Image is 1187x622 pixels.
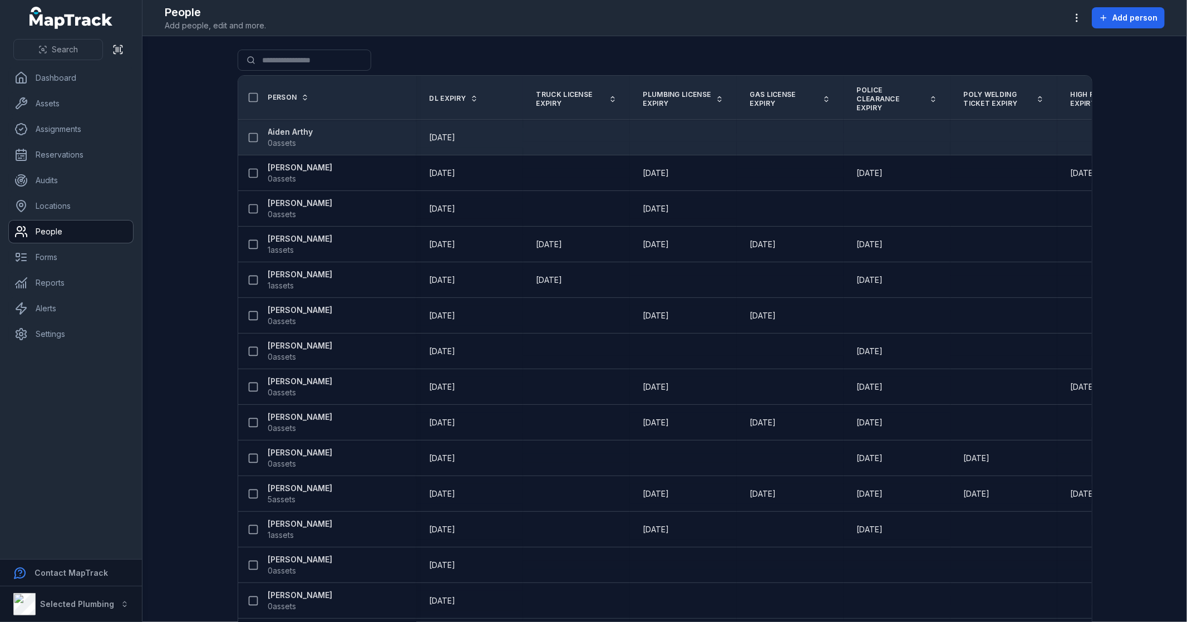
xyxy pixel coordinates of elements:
a: Forms [9,246,133,268]
a: Person [268,93,309,102]
time: 1/30/2026, 12:00:00 AM [430,310,456,321]
a: [PERSON_NAME]1assets [268,269,333,291]
time: 2/11/2032, 12:00:00 AM [430,168,456,179]
time: 6/9/2027, 12:00:00 AM [857,488,883,499]
span: 0 assets [268,209,297,220]
button: Add person [1092,7,1165,28]
span: 1 assets [268,280,294,291]
a: Audits [9,169,133,192]
span: [DATE] [857,453,883,463]
strong: [PERSON_NAME] [268,162,333,173]
span: Gas License Expiry [750,90,818,108]
span: 0 assets [268,601,297,612]
time: 8/27/2027, 12:00:00 AM [643,524,669,535]
time: 7/29/2027, 12:00:00 AM [857,239,883,250]
a: Truck License Expiry [536,90,617,108]
time: 7/13/2028, 12:00:00 AM [1071,381,1097,393]
time: 11/6/2028, 12:00:00 AM [750,310,776,321]
span: Add people, edit and more. [165,20,266,31]
span: [DATE] [430,453,456,463]
h2: People [165,4,266,20]
strong: [PERSON_NAME] [268,590,333,601]
time: 8/13/2026, 12:00:00 AM [964,488,990,499]
span: [DATE] [1071,168,1097,178]
a: [PERSON_NAME]1assets [268,233,333,256]
span: [DATE] [750,418,776,427]
span: Plumbing License Expiry [643,90,711,108]
strong: [PERSON_NAME] [268,483,333,494]
time: 6/15/2025, 12:00:00 AM [430,275,456,286]
span: Add person [1112,12,1158,23]
span: [DATE] [750,489,776,498]
span: [DATE] [430,596,456,605]
time: 10/19/2025, 12:00:00 AM [430,132,456,143]
time: 10/14/2027, 12:00:00 AM [643,381,669,393]
span: [DATE] [964,489,990,498]
a: Assignments [9,118,133,140]
a: High Risk License Expiry [1071,90,1151,108]
strong: [PERSON_NAME] [268,269,333,280]
span: [DATE] [430,560,456,570]
a: Locations [9,195,133,217]
span: [DATE] [857,168,883,178]
a: DL expiry [430,94,479,103]
strong: [PERSON_NAME] [268,447,333,458]
span: [DATE] [430,133,456,142]
span: [DATE] [430,489,456,498]
time: 1/7/2027, 12:00:00 AM [430,488,456,499]
a: Gas License Expiry [750,90,830,108]
span: [DATE] [964,453,990,463]
time: 7/1/2029, 12:00:00 AM [430,381,456,393]
span: [DATE] [643,418,669,427]
span: 0 assets [268,138,297,149]
span: [DATE] [536,275,563,285]
span: [DATE] [1071,382,1097,391]
span: 1 assets [268,244,294,256]
time: 6/15/2025, 12:00:00 AM [536,275,563,286]
span: [DATE] [430,275,456,285]
a: [PERSON_NAME]0assets [268,447,333,469]
span: 0 assets [268,316,297,327]
a: Poly Welding Ticket expiry [964,90,1044,108]
a: [PERSON_NAME]0assets [268,554,333,576]
span: 1 assets [268,530,294,541]
time: 5/12/2027, 12:00:00 AM [857,524,883,535]
time: 4/18/2025, 12:00:00 AM [964,453,990,464]
span: [DATE] [857,525,883,534]
span: [DATE] [750,311,776,320]
a: Aiden Arthy0assets [268,126,313,149]
a: [PERSON_NAME]0assets [268,376,333,398]
span: [DATE] [857,418,883,427]
span: [DATE] [857,489,883,498]
strong: [PERSON_NAME] [268,518,333,530]
time: 2/27/2028, 12:00:00 AM [643,203,669,214]
span: [DATE] [430,311,456,320]
button: Search [13,39,103,60]
strong: [PERSON_NAME] [268,554,333,565]
span: [DATE] [857,346,883,356]
time: 3/1/2026, 12:00:00 AM [857,168,883,179]
span: [DATE] [1071,489,1097,498]
a: MapTrack [29,7,113,29]
a: [PERSON_NAME]1assets [268,518,333,541]
time: 7/13/2027, 12:00:00 AM [857,275,883,286]
span: [DATE] [430,382,456,391]
span: High Risk License Expiry [1071,90,1139,108]
a: Assets [9,92,133,115]
span: Search [52,44,78,55]
time: 2/12/2026, 12:00:00 AM [430,203,456,214]
a: Plumbing License Expiry [643,90,723,108]
strong: Aiden Arthy [268,126,313,138]
a: Reservations [9,144,133,166]
a: [PERSON_NAME]5assets [268,483,333,505]
strong: [PERSON_NAME] [268,198,333,209]
span: 0 assets [268,458,297,469]
time: 9/11/2026, 12:00:00 AM [857,346,883,357]
strong: Selected Plumbing [40,599,114,609]
a: [PERSON_NAME]0assets [268,412,333,434]
time: 7/4/2027, 12:00:00 AM [1071,168,1097,179]
time: 12/21/2025, 12:00:00 AM [430,346,456,357]
time: 2/27/2028, 12:00:00 AM [750,417,776,428]
span: [DATE] [536,239,563,249]
time: 9/27/2026, 12:00:00 AM [430,524,456,535]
